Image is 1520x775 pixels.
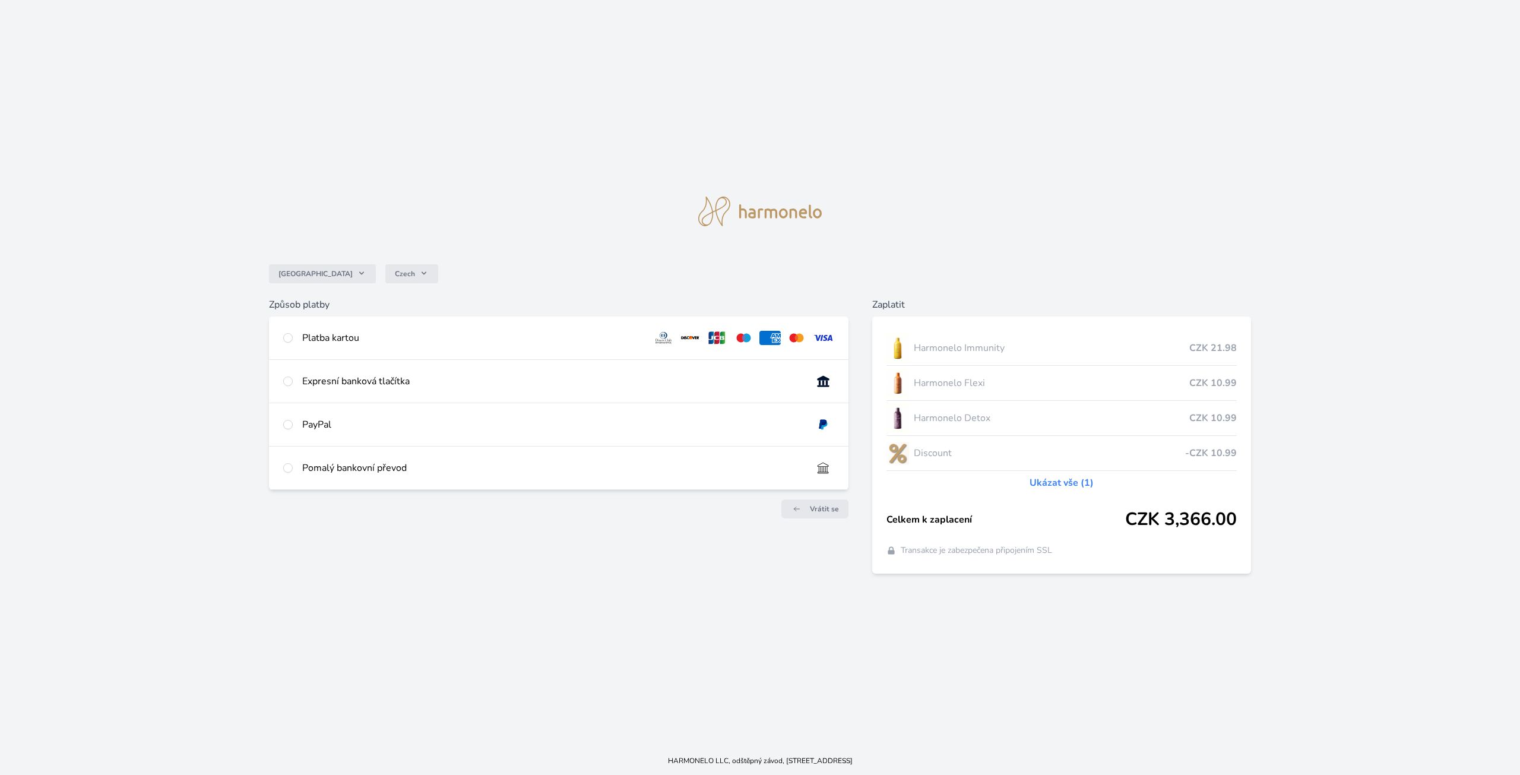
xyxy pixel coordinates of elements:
[901,545,1052,556] span: Transakce je zabezpečena připojením SSL
[886,438,909,468] img: discount-lo.png
[706,331,728,345] img: jcb.svg
[812,417,834,432] img: paypal.svg
[269,264,376,283] button: [GEOGRAPHIC_DATA]
[886,333,909,363] img: IMMUNITY_se_stinem_x-lo.jpg
[914,376,1189,390] span: Harmonelo Flexi
[733,331,755,345] img: maestro.svg
[812,374,834,388] img: onlineBanking_CZ.svg
[269,298,848,312] h6: Způsob platby
[679,331,701,345] img: discover.svg
[302,417,803,432] div: PayPal
[302,461,803,475] div: Pomalý bankovní převod
[886,403,909,433] img: DETOX_se_stinem_x-lo.jpg
[812,331,834,345] img: visa.svg
[914,446,1185,460] span: Discount
[653,331,674,345] img: diners.svg
[1030,476,1094,490] a: Ukázat vše (1)
[278,269,353,279] span: [GEOGRAPHIC_DATA]
[698,197,822,226] img: logo.svg
[872,298,1250,312] h6: Zaplatit
[1189,376,1237,390] span: CZK 10.99
[302,374,803,388] div: Expresní banková tlačítka
[886,368,909,398] img: CLEAN_FLEXI_se_stinem_x-hi_(1)-lo.jpg
[781,499,848,518] a: Vrátit se
[914,341,1189,355] span: Harmonelo Immunity
[759,331,781,345] img: amex.svg
[786,331,807,345] img: mc.svg
[395,269,415,279] span: Czech
[302,331,643,345] div: Platba kartou
[812,461,834,475] img: bankTransfer_IBAN.svg
[1185,446,1237,460] span: -CZK 10.99
[385,264,438,283] button: Czech
[886,513,1125,527] span: Celkem k zaplacení
[1189,341,1237,355] span: CZK 21.98
[810,504,839,514] span: Vrátit se
[1125,509,1237,530] span: CZK 3,366.00
[914,411,1189,425] span: Harmonelo Detox
[1189,411,1237,425] span: CZK 10.99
